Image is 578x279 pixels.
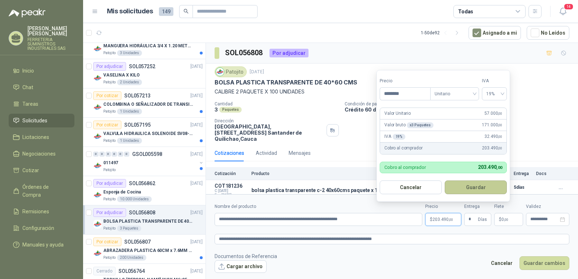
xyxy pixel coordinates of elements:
a: Configuración [9,221,74,235]
span: search [184,9,189,14]
label: Precio [425,203,461,210]
p: Condición de pago [345,101,575,106]
p: Esponja de Cocina [103,189,141,196]
span: Configuración [22,224,54,232]
span: Días [478,213,487,226]
span: 203.490 [432,217,453,222]
button: Guardar cambios [519,256,569,270]
p: VALVULA HIDRAULICA SOLENOIDE SV08-20 REF : SV08-3B-N-24DC-DG NORMALMENTE CERRADA [103,130,193,137]
div: Por cotizar [93,91,121,100]
a: Chat [9,80,74,94]
img: Company Logo [93,132,102,141]
a: Manuales y ayuda [9,238,74,252]
span: Licitaciones [22,133,49,141]
p: SOL056862 [129,181,155,186]
label: Precio [380,78,430,84]
span: ,00 [496,165,502,170]
div: Por cotizar [93,237,121,246]
h1: Mis solicitudes [107,6,153,17]
span: Remisiones [22,208,49,215]
p: [DATE] [190,151,203,158]
p: Cobro al comprador [384,165,426,170]
span: Exp: [DATE] [215,193,247,197]
div: 1 Unidades [117,138,142,144]
a: Licitaciones [9,130,74,144]
div: 3 Paquetes [117,226,141,231]
span: Cotizar [22,166,39,174]
p: Patojito [103,167,116,173]
div: Patojito [215,66,247,77]
div: 10.000 Unidades [117,196,152,202]
p: [DATE] [190,180,203,187]
img: Company Logo [93,249,102,258]
span: ,00 [449,218,453,222]
div: x 3 Paquetes [407,122,433,128]
p: CALIBRE 2 PAQUETE X 100 UNIDADES [215,88,569,96]
div: Cerrado [93,267,116,275]
p: MANGUERA HIDRÁULICA 3/4 X 1.20 METROS DE LONGITUD HR-HR-ACOPLADA [103,43,193,49]
span: 203.490 [478,164,502,170]
span: Negociaciones [22,150,56,158]
div: 0 [105,152,111,157]
p: Patojito [103,79,116,85]
span: Chat [22,83,33,91]
span: 57.000 [484,110,502,117]
p: $ 0,00 [494,213,523,226]
div: Mensajes [289,149,311,157]
span: Tareas [22,100,38,108]
p: Documentos de Referencia [215,252,277,260]
button: Guardar [445,180,507,194]
p: 011497 [103,160,118,166]
p: SOL056808 [129,210,155,215]
a: Por adjudicarSOL057252[DATE] Company LogoVASELINA X KILOPatojito2 Unidades [83,59,206,88]
button: Cancelar [487,256,517,270]
p: COLOMBINA O SEÑALIZADOR DE TRANSITO [103,101,193,108]
img: Company Logo [93,74,102,82]
a: 0 0 0 0 0 0 GSOL005598[DATE] Company Logo011497Patojito [93,150,204,173]
span: ,00 [498,146,502,150]
img: Company Logo [93,191,102,199]
p: [DATE] [190,63,203,70]
span: ,00 [498,123,502,127]
span: Unitario [435,88,475,99]
div: Por adjudicar [269,49,309,57]
button: Cancelar [380,180,442,194]
button: 14 [556,5,569,18]
p: 3 [215,106,218,113]
div: Actividad [256,149,277,157]
img: Company Logo [216,68,224,76]
p: Cotización [215,171,247,176]
p: [PERSON_NAME] [PERSON_NAME] [27,26,74,36]
div: 200 Unidades [117,255,146,261]
p: GSOL005598 [132,152,162,157]
img: Company Logo [93,220,102,228]
button: Cargar archivo [215,260,267,273]
p: Patojito [103,226,116,231]
img: Company Logo [93,44,102,53]
div: Por adjudicar [93,208,126,217]
a: Negociaciones [9,147,74,161]
p: [DATE] [190,92,203,99]
label: IVA [482,78,507,84]
p: [DATE] [190,268,203,275]
span: 19% [486,88,502,99]
p: FERRETERIA SUMINISTROS INDUSTRIALES SAS [27,38,74,51]
p: Crédito 60 días [345,106,575,113]
p: [DATE] [190,209,203,216]
div: 1 Unidades [117,109,142,114]
span: ,00 [498,135,502,139]
a: Tareas [9,97,74,111]
p: SOL057213 [124,93,151,98]
h3: SOL056808 [225,47,264,58]
a: Por cotizarSOL057213[DATE] Company LogoCOLOMBINA O SEÑALIZADOR DE TRANSITOPatojito1 Unidades [83,88,206,118]
p: [GEOGRAPHIC_DATA], [STREET_ADDRESS] Santander de Quilichao , Cauca [215,123,324,142]
label: Nombre del producto [215,203,422,210]
img: Company Logo [93,161,102,170]
p: Patojito [103,196,116,202]
div: 3 Unidades [117,50,142,56]
p: Docs [536,171,551,176]
p: [DATE] [190,239,203,245]
p: SOL056764 [118,269,145,274]
div: 0 [93,152,99,157]
p: BOLSA PLASTICA TRANSPARENTE DE 40*60 CMS [103,218,193,225]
